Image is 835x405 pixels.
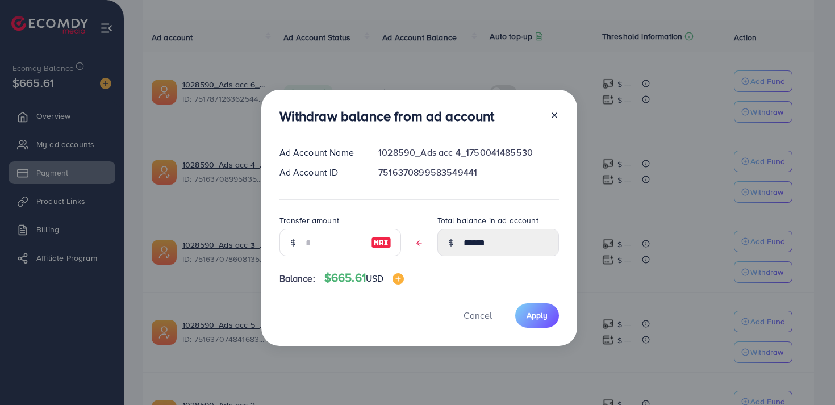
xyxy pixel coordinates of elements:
img: image [393,273,404,285]
label: Transfer amount [279,215,339,226]
div: 1028590_Ads acc 4_1750041485530 [369,146,567,159]
h3: Withdraw balance from ad account [279,108,495,124]
span: Balance: [279,272,315,285]
label: Total balance in ad account [437,215,538,226]
div: Ad Account Name [270,146,370,159]
div: 7516370899583549441 [369,166,567,179]
button: Cancel [449,303,506,328]
div: Ad Account ID [270,166,370,179]
span: Cancel [464,309,492,322]
iframe: Chat [787,354,826,396]
button: Apply [515,303,559,328]
h4: $665.61 [324,271,404,285]
span: USD [366,272,383,285]
span: Apply [527,310,548,321]
img: image [371,236,391,249]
